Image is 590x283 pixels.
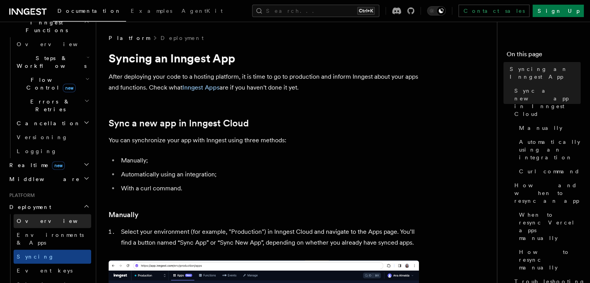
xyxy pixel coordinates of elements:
[17,134,68,140] span: Versioning
[109,118,249,129] a: Sync a new app in Inngest Cloud
[14,98,84,113] span: Errors & Retries
[511,178,581,208] a: How and when to resync an app
[14,119,81,127] span: Cancellation
[131,8,172,14] span: Examples
[63,84,76,92] span: new
[14,76,85,91] span: Flow Control
[109,34,150,42] span: Platform
[357,7,375,15] kbd: Ctrl+K
[514,87,581,118] span: Sync a new app in Inngest Cloud
[6,16,91,37] button: Inngest Functions
[109,71,419,93] p: After deploying your code to a hosting platform, it is time to go to production and inform Innges...
[17,232,84,246] span: Environments & Apps
[119,183,419,194] li: With a curl command.
[17,148,57,154] span: Logging
[511,84,581,121] a: Sync a new app in Inngest Cloud
[109,51,419,65] h1: Syncing an Inngest App
[17,218,97,224] span: Overview
[14,264,91,278] a: Event keys
[516,208,581,245] a: When to resync Vercel apps manually
[119,169,419,180] li: Automatically using an integration;
[14,37,91,51] a: Overview
[516,135,581,164] a: Automatically using an integration
[14,73,91,95] button: Flow Controlnew
[17,254,54,260] span: Syncing
[14,228,91,250] a: Environments & Apps
[6,200,91,214] button: Deployment
[57,8,121,14] span: Documentation
[14,214,91,228] a: Overview
[516,245,581,274] a: How to resync manually
[519,248,581,271] span: How to resync manually
[6,161,65,169] span: Realtime
[519,138,581,161] span: Automatically using an integration
[14,130,91,144] a: Versioning
[14,51,91,73] button: Steps & Workflows
[14,144,91,158] a: Logging
[14,116,91,130] button: Cancellation
[6,158,91,172] button: Realtimenew
[514,181,581,205] span: How and when to resync an app
[14,54,87,70] span: Steps & Workflows
[6,19,84,34] span: Inngest Functions
[17,41,97,47] span: Overview
[126,2,177,21] a: Examples
[507,62,581,84] a: Syncing an Inngest App
[53,2,126,22] a: Documentation
[52,161,65,170] span: new
[6,192,35,198] span: Platform
[516,164,581,178] a: Curl command
[182,84,220,91] a: Inngest Apps
[252,5,379,17] button: Search...Ctrl+K
[6,172,91,186] button: Middleware
[519,167,580,175] span: Curl command
[17,267,73,274] span: Event keys
[182,8,223,14] span: AgentKit
[109,209,138,220] a: Manually
[507,50,581,62] h4: On this page
[177,2,227,21] a: AgentKit
[519,211,581,242] span: When to resync Vercel apps manually
[109,135,419,146] p: You can synchronize your app with Inngest using three methods:
[427,6,446,16] button: Toggle dark mode
[516,121,581,135] a: Manually
[14,95,91,116] button: Errors & Retries
[161,34,204,42] a: Deployment
[6,37,91,158] div: Inngest Functions
[519,124,562,132] span: Manually
[14,250,91,264] a: Syncing
[459,5,529,17] a: Contact sales
[510,65,581,81] span: Syncing an Inngest App
[119,226,419,248] li: Select your environment (for example, "Production") in Inngest Cloud and navigate to the Apps pag...
[119,155,419,166] li: Manually;
[6,203,51,211] span: Deployment
[6,175,80,183] span: Middleware
[533,5,584,17] a: Sign Up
